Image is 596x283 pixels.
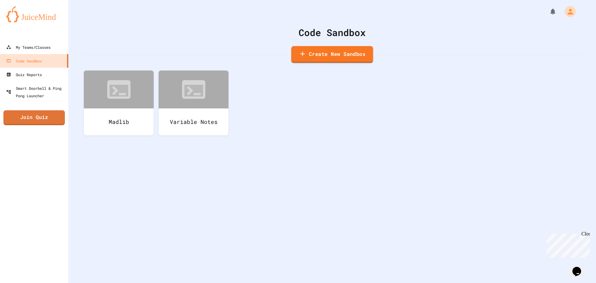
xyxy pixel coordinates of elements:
[6,71,42,78] div: Quiz Reports
[3,110,65,125] a: Join Quiz
[84,108,154,135] div: Madlib
[6,84,66,99] div: Smart Doorbell & Ping Pong Launcher
[6,6,62,22] img: logo-orange.svg
[159,71,228,135] a: Variable Notes
[159,108,228,135] div: Variable Notes
[84,25,580,39] div: Code Sandbox
[291,46,373,63] a: Create New Sandbox
[544,231,590,258] iframe: chat widget
[558,4,577,19] div: My Account
[538,6,558,17] div: My Notifications
[2,2,43,39] div: Chat with us now!Close
[84,71,154,135] a: Madlib
[6,57,42,65] div: Code Sandbox
[6,43,51,51] div: My Teams/Classes
[570,258,590,277] iframe: chat widget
